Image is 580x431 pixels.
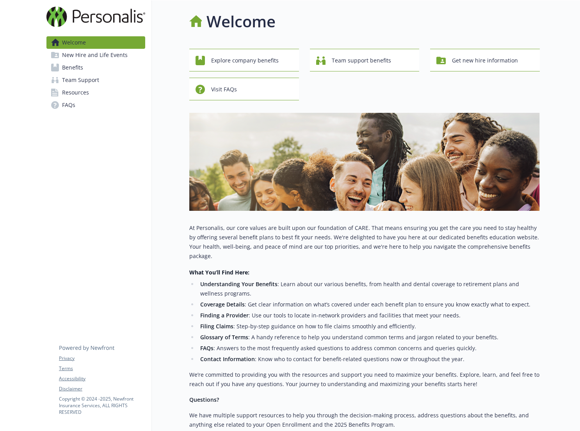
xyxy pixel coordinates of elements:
a: New Hire and Life Events [46,49,145,61]
strong: Contact Information [200,355,255,363]
p: Copyright © 2024 - 2025 , Newfront Insurance Services, ALL RIGHTS RESERVED [59,395,145,415]
span: Benefits [62,61,83,74]
strong: FAQs [200,344,213,352]
span: New Hire and Life Events [62,49,128,61]
button: Visit FAQs [189,78,299,100]
a: Privacy [59,355,145,362]
a: Benefits [46,61,145,74]
button: Get new hire information [430,49,540,71]
a: Team Support [46,74,145,86]
li: : Get clear information on what’s covered under each benefit plan to ensure you know exactly what... [198,300,540,309]
strong: Understanding Your Benefits [200,280,278,288]
a: FAQs [46,99,145,111]
strong: What You’ll Find Here: [189,269,249,276]
button: Explore company benefits [189,49,299,71]
li: : Use our tools to locate in-network providers and facilities that meet your needs. [198,311,540,320]
li: : A handy reference to help you understand common terms and jargon related to your benefits. [198,333,540,342]
li: : Answers to the most frequently asked questions to address common concerns and queries quickly. [198,344,540,353]
img: overview page banner [189,113,540,211]
button: Team support benefits [310,49,420,71]
span: Get new hire information [452,53,518,68]
span: Explore company benefits [211,53,279,68]
li: : Step-by-step guidance on how to file claims smoothly and efficiently. [198,322,540,331]
a: Welcome [46,36,145,49]
p: We have multiple support resources to help you through the decision-making process, address quest... [189,411,540,429]
li: : Know who to contact for benefit-related questions now or throughout the year. [198,354,540,364]
span: Resources [62,86,89,99]
p: We’re committed to providing you with the resources and support you need to maximize your benefit... [189,370,540,389]
h1: Welcome [206,10,276,33]
span: Visit FAQs [211,82,237,97]
span: Team support benefits [332,53,391,68]
span: Welcome [62,36,86,49]
a: Terms [59,365,145,372]
strong: Glossary of Terms [200,333,248,341]
strong: Coverage Details [200,301,245,308]
strong: Questions? [189,396,219,403]
strong: Filing Claims [200,322,233,330]
span: FAQs [62,99,75,111]
strong: Finding a Provider [200,312,249,319]
li: : Learn about our various benefits, from health and dental coverage to retirement plans and welln... [198,280,540,298]
a: Accessibility [59,375,145,382]
a: Disclaimer [59,385,145,392]
p: At Personalis, our core values are built upon our foundation of CARE. That means ensuring you get... [189,223,540,261]
a: Resources [46,86,145,99]
span: Team Support [62,74,99,86]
